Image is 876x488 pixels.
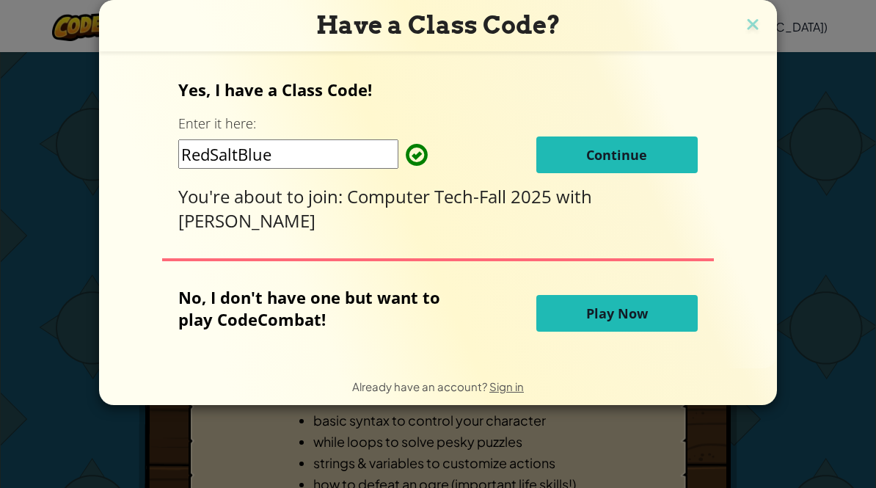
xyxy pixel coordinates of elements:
[178,184,347,208] span: You're about to join:
[586,146,647,164] span: Continue
[352,379,489,393] span: Already have an account?
[178,114,256,133] label: Enter it here:
[743,15,762,37] img: close icon
[178,79,697,101] p: Yes, I have a Class Code!
[536,136,698,173] button: Continue
[556,184,592,208] span: with
[347,184,556,208] span: Computer Tech-Fall 2025
[178,208,315,233] span: [PERSON_NAME]
[178,286,462,330] p: No, I don't have one but want to play CodeCombat!
[536,295,698,332] button: Play Now
[316,10,561,40] span: Have a Class Code?
[489,379,524,393] a: Sign in
[586,305,648,322] span: Play Now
